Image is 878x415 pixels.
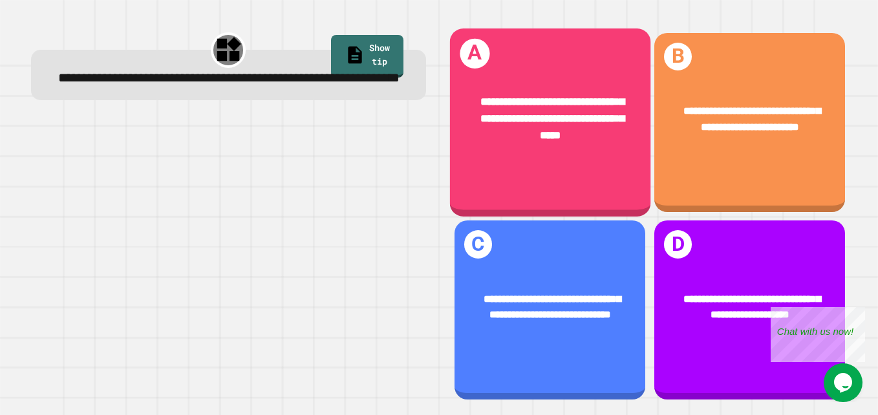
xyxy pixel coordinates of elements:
h1: D [664,230,692,259]
iframe: chat widget [771,307,865,362]
h1: C [464,230,493,259]
h1: B [664,43,692,71]
iframe: chat widget [824,363,865,402]
a: Show tip [331,35,403,78]
h1: A [460,39,489,69]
